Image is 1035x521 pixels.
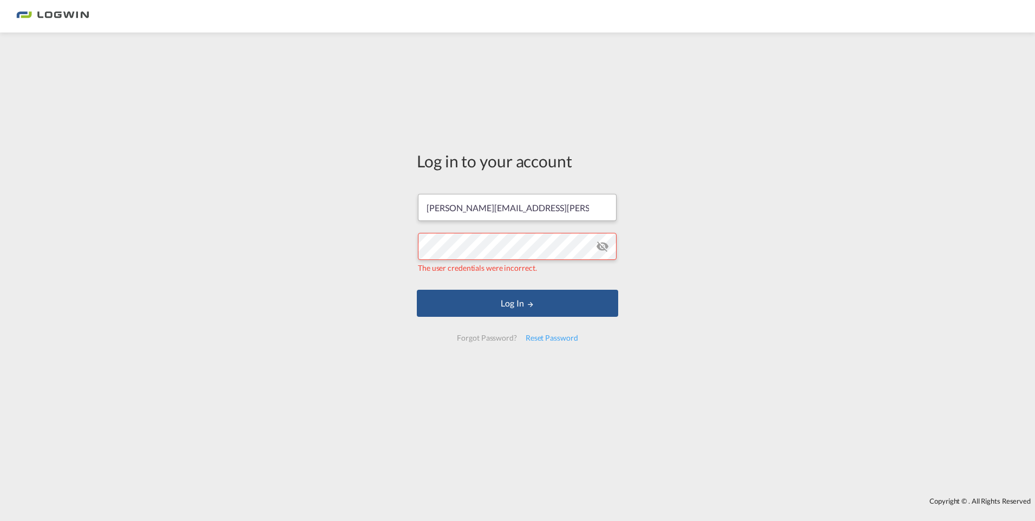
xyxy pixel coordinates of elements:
div: Log in to your account [417,149,618,172]
span: The user credentials were incorrect. [418,263,536,272]
div: Reset Password [521,328,582,348]
div: Forgot Password? [453,328,521,348]
img: bc73a0e0d8c111efacd525e4c8ad7d32.png [16,4,89,29]
md-icon: icon-eye-off [596,240,609,253]
button: LOGIN [417,290,618,317]
input: Enter email/phone number [418,194,617,221]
